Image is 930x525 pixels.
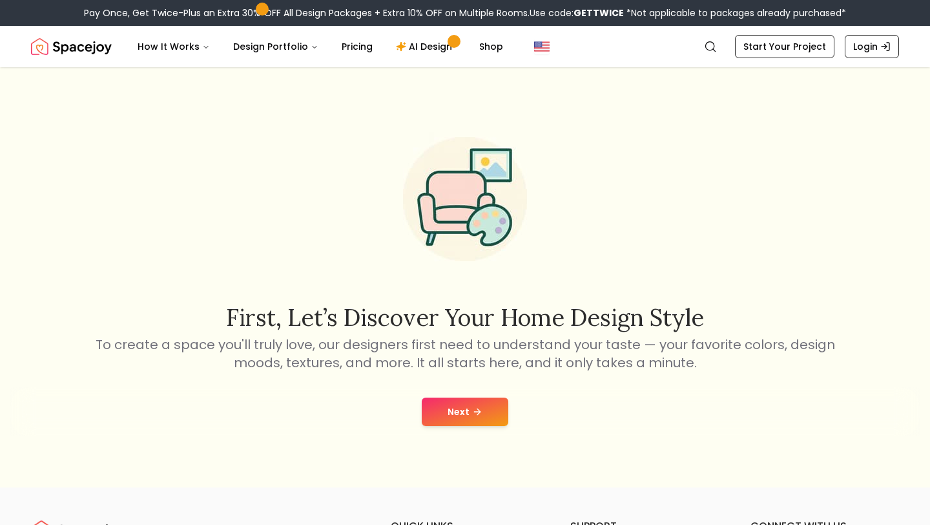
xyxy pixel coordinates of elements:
[127,34,513,59] nav: Main
[530,6,624,19] span: Use code:
[93,305,837,330] h2: First, let’s discover your home design style
[845,35,899,58] a: Login
[31,34,112,59] img: Spacejoy Logo
[84,6,846,19] div: Pay Once, Get Twice-Plus an Extra 30% OFF All Design Packages + Extra 10% OFF on Multiple Rooms.
[127,34,220,59] button: How It Works
[735,35,834,58] a: Start Your Project
[469,34,513,59] a: Shop
[31,26,899,67] nav: Global
[93,336,837,372] p: To create a space you'll truly love, our designers first need to understand your taste — your fav...
[386,34,466,59] a: AI Design
[331,34,383,59] a: Pricing
[624,6,846,19] span: *Not applicable to packages already purchased*
[422,398,508,426] button: Next
[31,34,112,59] a: Spacejoy
[382,116,548,282] img: Start Style Quiz Illustration
[573,6,624,19] b: GETTWICE
[534,39,550,54] img: United States
[223,34,329,59] button: Design Portfolio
